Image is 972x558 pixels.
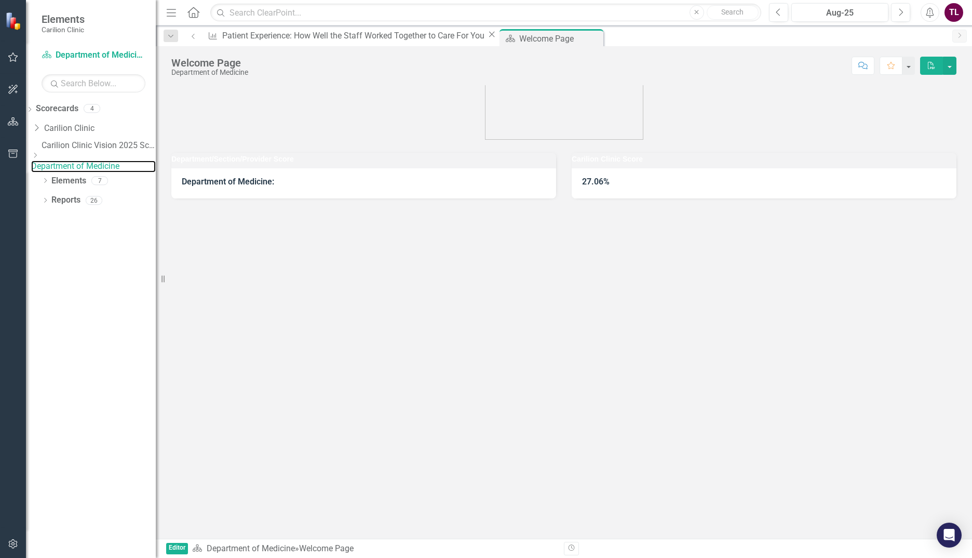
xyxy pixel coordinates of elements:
[192,543,556,555] div: »
[485,72,643,140] img: carilion%20clinic%20logo%202.0.png
[182,177,274,187] strong: Department of Medicine:
[42,13,85,25] span: Elements
[51,175,86,187] a: Elements
[42,49,145,61] a: Department of Medicine
[171,57,248,69] div: Welcome Page
[299,543,354,553] div: Welcome Page
[42,140,156,152] a: Carilion Clinic Vision 2025 Scorecard
[572,155,956,163] h3: Carilion Clinic Score
[42,25,85,34] small: Carilion Clinic
[519,32,601,45] div: Welcome Page
[171,69,248,76] div: Department of Medicine
[944,3,963,22] button: TL
[86,196,102,205] div: 26
[207,543,295,553] a: Department of Medicine
[91,176,108,185] div: 7
[31,161,156,172] a: Department of Medicine
[42,74,145,92] input: Search Below...
[791,3,888,22] button: Aug-25
[582,177,610,187] strong: 27.06%
[36,103,78,115] a: Scorecards
[171,155,556,163] h3: Department/Section/Provider Score
[84,104,100,113] div: 4
[210,4,761,22] input: Search ClearPoint...
[707,5,759,20] button: Search
[937,523,962,548] div: Open Intercom Messenger
[721,8,744,16] span: Search
[166,543,188,555] span: Editor
[4,11,24,31] img: ClearPoint Strategy
[204,29,487,42] a: Patient Experience: How Well the Staff Worked Together to Care For You
[44,123,156,135] a: Carilion Clinic
[222,29,487,42] div: Patient Experience: How Well the Staff Worked Together to Care For You
[795,7,885,19] div: Aug-25
[51,194,80,206] a: Reports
